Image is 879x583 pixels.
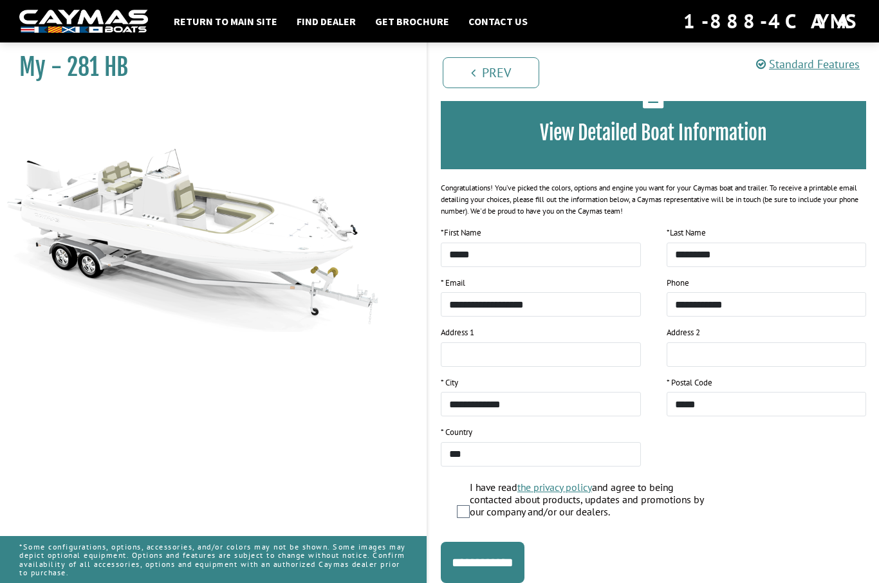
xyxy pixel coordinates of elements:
[667,326,700,339] label: Address 2
[441,426,472,439] label: * Country
[167,13,284,30] a: Return to main site
[683,7,860,35] div: 1-888-4CAYMAS
[19,10,148,33] img: white-logo-c9c8dbefe5ff5ceceb0f0178aa75bf4bb51f6bca0971e226c86eb53dfe498488.png
[517,481,592,494] a: the privacy policy
[441,182,866,217] div: Congratulations! You’ve picked the colors, options and engine you want for your Caymas boat and t...
[462,13,534,30] a: Contact Us
[19,53,394,82] h1: My - 281 HB
[443,57,539,88] a: Prev
[667,277,689,290] label: Phone
[441,227,481,239] label: First Name
[369,13,456,30] a: Get Brochure
[290,13,362,30] a: Find Dealer
[441,326,474,339] label: Address 1
[470,481,716,522] label: I have read and agree to being contacted about products, updates and promotions by our company an...
[19,536,407,583] p: *Some configurations, options, accessories, and/or colors may not be shown. Some images may depic...
[756,57,860,71] a: Standard Features
[667,227,706,239] label: Last Name
[439,55,879,88] ul: Pagination
[441,376,458,389] label: * City
[460,121,847,145] h3: View Detailed Boat Information
[441,277,465,290] label: * Email
[667,376,712,389] label: * Postal Code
